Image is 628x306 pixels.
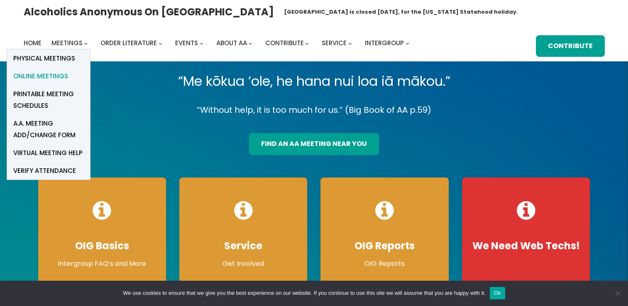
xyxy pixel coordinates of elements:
span: Physical Meetings [13,53,75,64]
button: Meetings submenu [84,41,88,45]
a: Contribute [265,37,304,49]
button: Order Literature submenu [159,41,162,45]
span: No [613,289,622,297]
span: About AA [216,39,247,47]
a: Service [322,37,347,49]
h4: OIG Basics [46,240,158,252]
a: Contribute [536,35,605,57]
p: “Me kōkua ‘ole, he hana nui loa iā mākou.” [32,70,597,93]
button: Ok [490,287,505,299]
h4: OIG Reports [329,240,440,252]
button: About AA submenu [249,41,252,45]
a: Events [175,37,198,49]
a: Meetings [51,37,83,49]
button: Events submenu [200,41,203,45]
span: Order Literature [100,39,157,47]
a: Alcoholics Anonymous on [GEOGRAPHIC_DATA] [24,3,274,21]
span: Events [175,39,198,47]
span: Printable Meeting Schedules [13,88,84,112]
h4: Service [188,240,299,252]
p: Get Involved [188,259,299,269]
span: Meetings [51,39,83,47]
span: Virtual Meeting Help [13,147,83,159]
a: Printable Meeting Schedules [7,85,90,114]
span: Online Meetings [13,70,68,82]
span: Home [24,39,42,47]
a: verify attendance [7,162,90,180]
a: Intergroup [365,37,404,49]
button: Service submenu [348,41,352,45]
a: About AA [216,37,247,49]
span: Intergroup [365,39,404,47]
a: A.A. Meeting Add/Change Form [7,114,90,144]
h4: We Need Web Techs! [470,240,582,252]
button: Intergroup submenu [406,41,409,45]
a: Physical Meetings [7,49,90,67]
span: verify attendance [13,165,76,177]
p: Intergroup FAQ’s and More [46,259,158,269]
h1: [GEOGRAPHIC_DATA] is closed [DATE], for the [US_STATE] Statehood holiday. [284,8,518,16]
a: Virtual Meeting Help [7,144,90,162]
a: find an aa meeting near you [249,133,379,155]
span: Contribute [265,39,304,47]
a: Online Meetings [7,67,90,85]
span: We use cookies to ensure that we give you the best experience on our website. If you continue to ... [123,289,485,297]
span: Service [322,39,347,47]
span: A.A. Meeting Add/Change Form [13,118,84,141]
p: OIG Reports [329,259,440,269]
p: “Without help, it is too much for us.” (Big Book of AA p.59) [32,103,597,117]
button: Contribute submenu [305,41,309,45]
a: Home [24,37,42,49]
nav: Intergroup [24,37,412,49]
